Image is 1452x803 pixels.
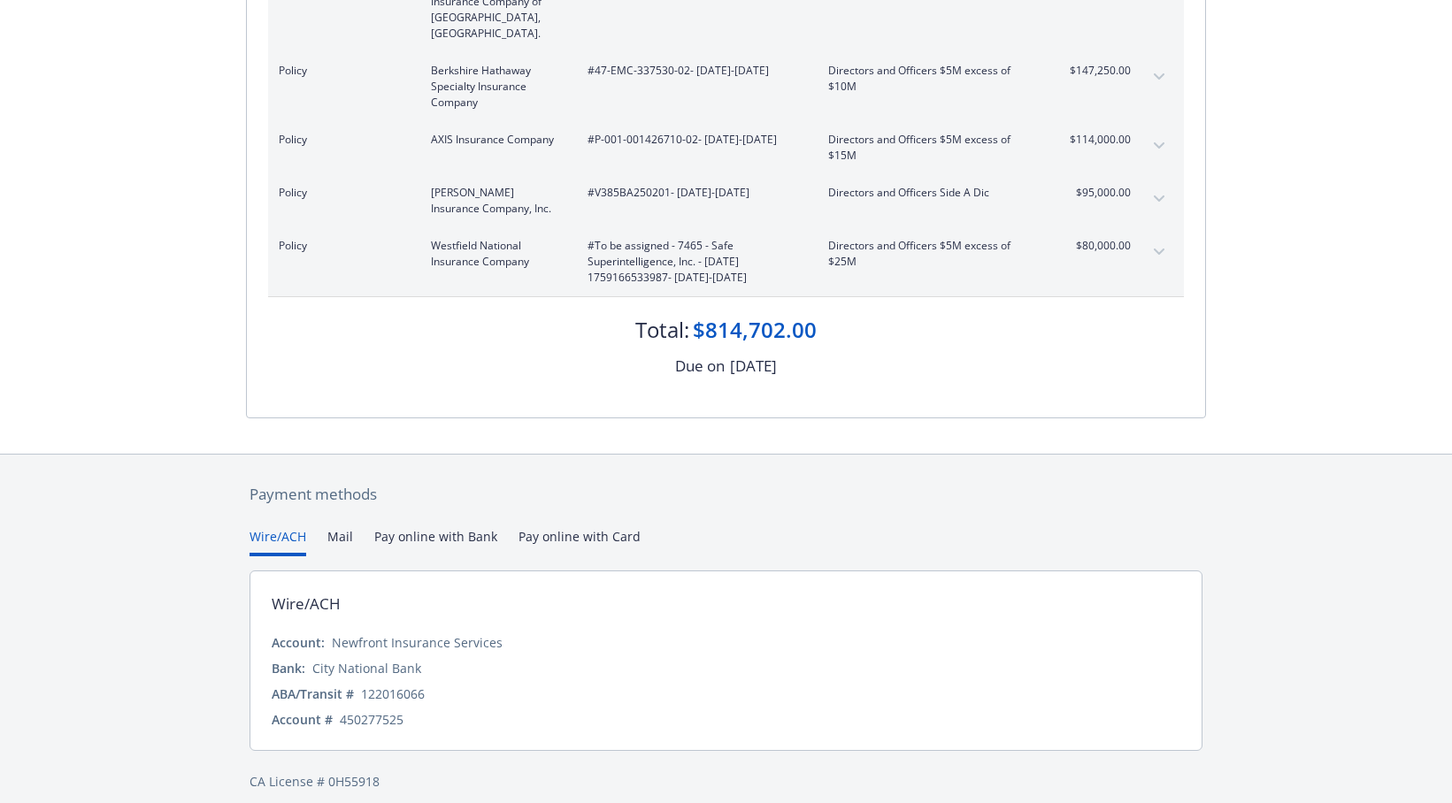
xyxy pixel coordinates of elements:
span: $114,000.00 [1064,132,1131,148]
div: Bank: [272,659,305,677]
span: AXIS Insurance Company [431,132,559,148]
div: Account: [272,633,325,652]
div: 450277525 [340,710,403,729]
div: Due on [675,355,725,378]
div: Wire/ACH [272,593,341,616]
span: [PERSON_NAME] Insurance Company, Inc. [431,185,559,217]
span: Berkshire Hathaway Specialty Insurance Company [431,63,559,111]
span: Directors and Officers $5M excess of $15M [828,132,1036,164]
button: Mail [327,527,353,556]
button: Wire/ACH [250,527,306,556]
div: Newfront Insurance Services [332,633,503,652]
div: Policy[PERSON_NAME] Insurance Company, Inc.#V385BA250201- [DATE]-[DATE]Directors and Officers Sid... [268,174,1184,227]
button: expand content [1145,63,1173,91]
div: PolicyWestfield National Insurance Company#To be assigned - 7465 - Safe Superintelligence, Inc. -... [268,227,1184,296]
div: 122016066 [361,684,425,703]
span: #V385BA250201 - [DATE]-[DATE] [588,185,800,201]
div: PolicyAXIS Insurance Company#P-001-001426710-02- [DATE]-[DATE]Directors and Officers $5M excess o... [268,121,1184,174]
span: $147,250.00 [1064,63,1131,79]
span: Directors and Officers $5M excess of $10M [828,63,1036,95]
span: Westfield National Insurance Company [431,238,559,270]
span: Policy [279,132,403,148]
div: ABA/Transit # [272,684,354,703]
span: Directors and Officers Side A Dic [828,185,1036,201]
div: PolicyBerkshire Hathaway Specialty Insurance Company#47-EMC-337530-02- [DATE]-[DATE]Directors and... [268,52,1184,121]
span: #47-EMC-337530-02 - [DATE]-[DATE] [588,63,800,79]
span: Policy [279,185,403,201]
span: $95,000.00 [1064,185,1131,201]
button: Pay online with Card [519,527,641,556]
span: #To be assigned - 7465 - Safe Superintelligence, Inc. - [DATE] 1759166533987 - [DATE]-[DATE] [588,238,800,286]
span: $80,000.00 [1064,238,1131,254]
div: Account # [272,710,333,729]
div: $814,702.00 [693,315,817,345]
span: Policy [279,63,403,79]
div: CA License # 0H55918 [250,772,1202,791]
button: expand content [1145,238,1173,266]
span: Directors and Officers $5M excess of $25M [828,238,1036,270]
span: Policy [279,238,403,254]
button: Pay online with Bank [374,527,497,556]
button: expand content [1145,185,1173,213]
div: [DATE] [730,355,777,378]
div: City National Bank [312,659,421,677]
span: #P-001-001426710-02 - [DATE]-[DATE] [588,132,800,148]
button: expand content [1145,132,1173,160]
div: Payment methods [250,483,1202,506]
div: Total: [635,315,689,345]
